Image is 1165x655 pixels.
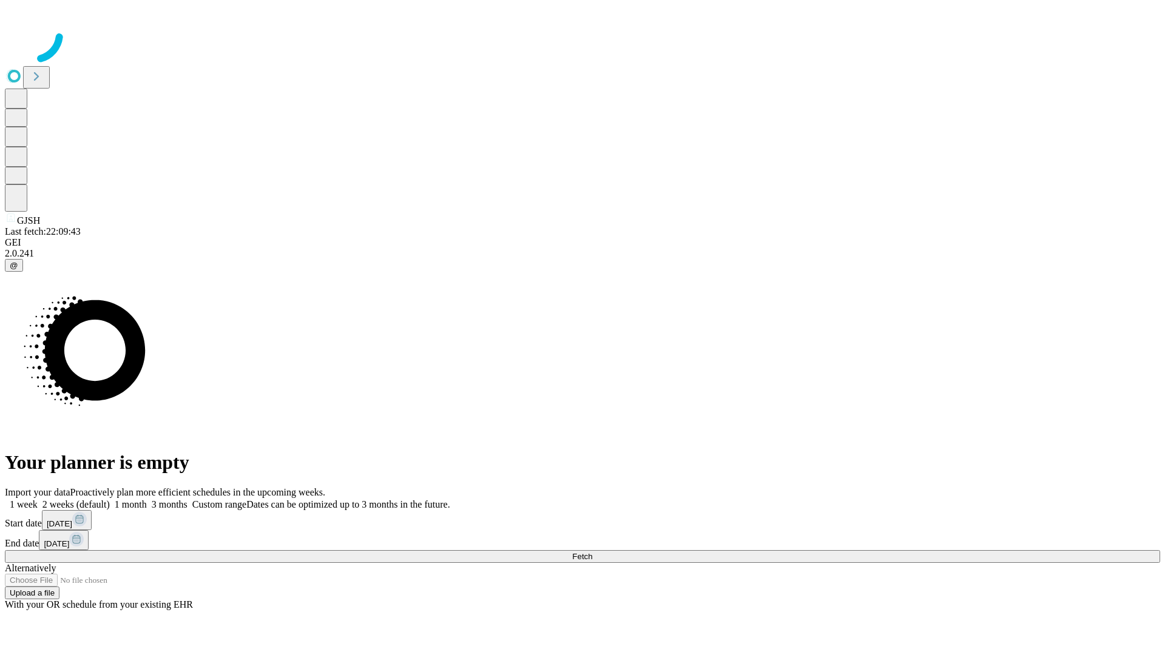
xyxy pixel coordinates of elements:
[42,510,92,530] button: [DATE]
[39,530,89,550] button: [DATE]
[17,215,40,226] span: GJSH
[5,226,81,237] span: Last fetch: 22:09:43
[5,599,193,610] span: With your OR schedule from your existing EHR
[572,552,592,561] span: Fetch
[70,487,325,497] span: Proactively plan more efficient schedules in the upcoming weeks.
[10,499,38,509] span: 1 week
[5,586,59,599] button: Upload a file
[5,248,1160,259] div: 2.0.241
[5,530,1160,550] div: End date
[10,261,18,270] span: @
[5,487,70,497] span: Import your data
[246,499,450,509] span: Dates can be optimized up to 3 months in the future.
[115,499,147,509] span: 1 month
[5,563,56,573] span: Alternatively
[5,451,1160,474] h1: Your planner is empty
[192,499,246,509] span: Custom range
[44,539,69,548] span: [DATE]
[5,550,1160,563] button: Fetch
[5,510,1160,530] div: Start date
[152,499,187,509] span: 3 months
[5,259,23,272] button: @
[42,499,110,509] span: 2 weeks (default)
[47,519,72,528] span: [DATE]
[5,237,1160,248] div: GEI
